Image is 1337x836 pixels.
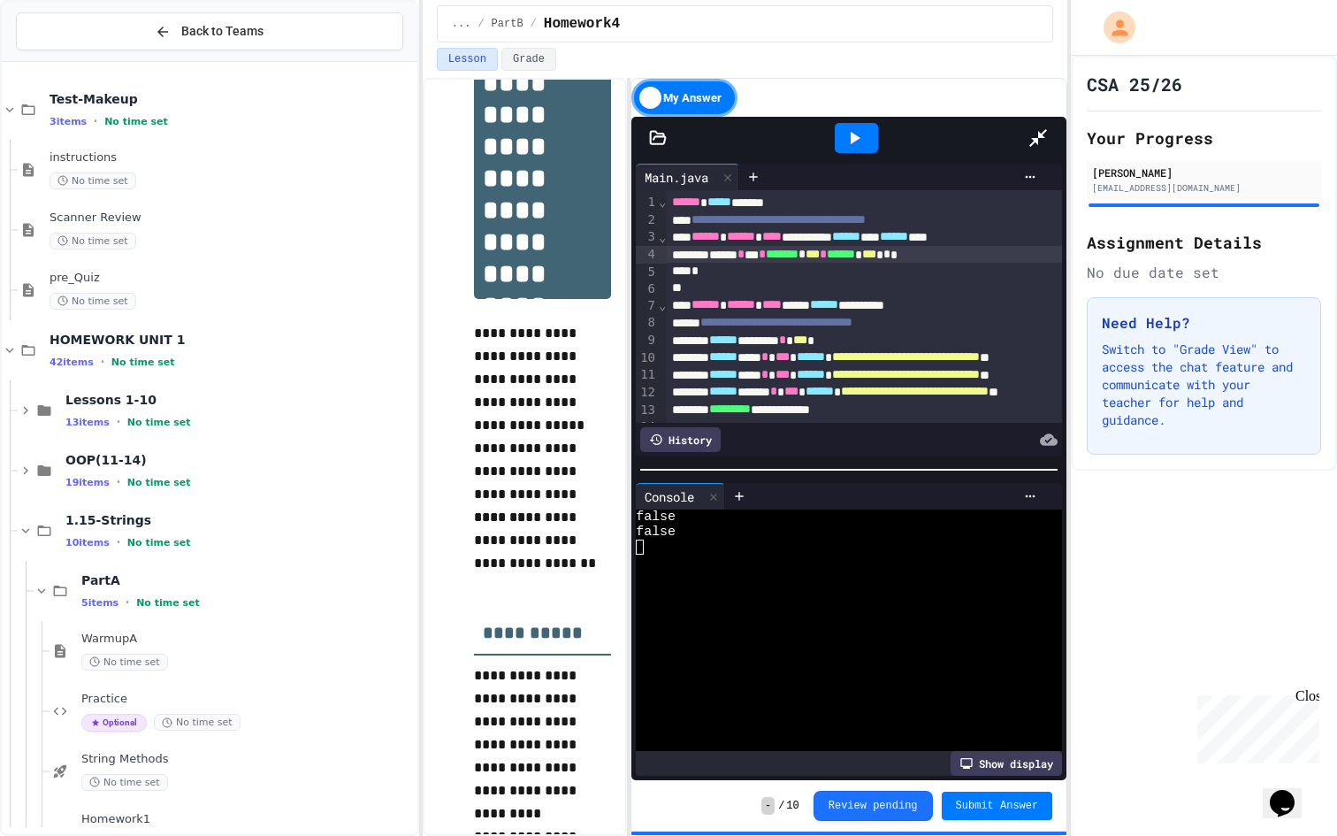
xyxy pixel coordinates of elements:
div: [EMAIL_ADDRESS][DOMAIN_NAME] [1092,181,1316,195]
span: • [117,475,120,489]
span: 3 items [50,116,87,127]
span: • [126,595,129,610]
iframe: chat widget [1263,765,1319,818]
span: Test-Makeup [50,91,414,107]
span: Fold line [658,230,667,244]
span: 10 items [65,537,110,548]
span: No time set [127,417,191,428]
span: Optional [81,714,147,732]
div: 7 [636,297,658,315]
span: PartB [492,17,523,31]
span: PartA [81,572,414,588]
button: Submit Answer [942,792,1053,820]
span: false [636,510,676,525]
h2: Assignment Details [1087,230,1321,255]
span: Homework1 [81,812,414,827]
span: No time set [50,293,136,310]
div: 14 [636,418,658,436]
div: 10 [636,349,658,367]
button: Lesson [437,48,498,71]
button: Back to Teams [16,12,403,50]
span: 13 items [65,417,110,428]
span: / [477,17,484,31]
h1: CSA 25/26 [1087,72,1182,96]
div: 4 [636,246,658,264]
span: No time set [81,654,168,671]
span: No time set [127,537,191,548]
div: 5 [636,264,658,280]
h3: Need Help? [1102,312,1306,334]
div: Main.java [636,168,717,187]
span: - [761,797,775,815]
span: • [117,415,120,429]
div: 11 [636,366,658,384]
div: Console [636,483,725,510]
span: OOP(11-14) [65,452,414,468]
span: / [531,17,537,31]
span: No time set [50,173,136,189]
span: ... [452,17,471,31]
div: My Account [1085,7,1140,48]
span: 10 [786,799,798,813]
h2: Your Progress [1087,126,1321,150]
span: Scanner Review [50,211,414,226]
span: No time set [154,714,241,731]
div: No due date set [1087,262,1321,283]
span: No time set [50,233,136,249]
span: WarmupA [81,632,414,647]
span: • [101,355,104,369]
div: History [640,427,721,452]
div: 2 [636,211,658,229]
span: 1.15-Strings [65,512,414,528]
span: HOMEWORK UNIT 1 [50,332,414,348]
span: 5 items [81,597,118,609]
span: 19 items [65,477,110,488]
div: 8 [636,314,658,332]
span: pre_Quiz [50,271,414,286]
span: Homework4 [544,13,620,35]
p: Switch to "Grade View" to access the chat feature and communicate with your teacher for help and ... [1102,341,1306,429]
span: No time set [81,774,168,791]
span: Lessons 1-10 [65,392,414,408]
span: false [636,525,676,540]
div: Main.java [636,164,739,190]
span: • [117,535,120,549]
div: 12 [636,384,658,402]
span: String Methods [81,752,414,767]
span: / [778,799,784,813]
button: Grade [501,48,556,71]
span: No time set [127,477,191,488]
span: • [94,114,97,128]
button: Review pending [814,791,933,821]
div: 3 [636,228,658,246]
div: Chat with us now!Close [7,7,122,112]
span: No time set [104,116,168,127]
span: Fold line [658,298,667,312]
span: No time set [136,597,200,609]
div: 9 [636,332,658,349]
div: 13 [636,402,658,419]
span: Practice [81,692,414,707]
div: 6 [636,280,658,297]
span: Fold line [658,195,667,209]
iframe: chat widget [1190,688,1319,763]
span: No time set [111,357,175,368]
div: Show display [951,751,1062,776]
span: Submit Answer [956,799,1039,813]
span: instructions [50,150,414,165]
span: 42 items [50,357,94,368]
div: [PERSON_NAME] [1092,165,1316,180]
div: Console [636,487,703,506]
span: Back to Teams [181,22,264,41]
div: 1 [636,194,658,211]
